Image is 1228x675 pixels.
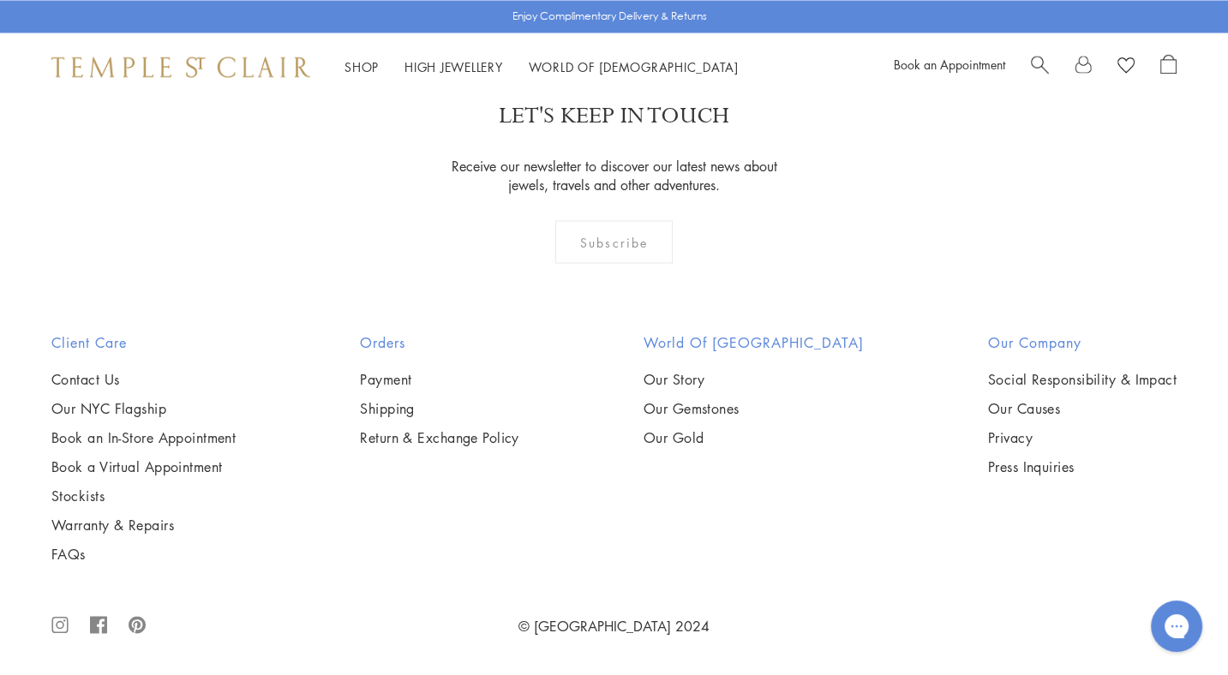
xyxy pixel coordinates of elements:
[360,332,519,352] h2: Orders
[644,398,864,417] a: Our Gemstones
[644,427,864,446] a: Our Gold
[360,427,519,446] a: Return & Exchange Policy
[555,220,673,263] div: Subscribe
[440,157,788,194] p: Receive our newsletter to discover our latest news about jewels, travels and other adventures.
[1031,54,1049,80] a: Search
[988,427,1177,446] a: Privacy
[1117,54,1135,80] a: View Wishlist
[51,57,310,77] img: Temple St. Clair
[1160,54,1177,80] a: Open Shopping Bag
[51,544,236,563] a: FAQs
[51,515,236,534] a: Warranty & Repairs
[512,8,707,25] p: Enjoy Complimentary Delivery & Returns
[404,58,503,75] a: High JewelleryHigh Jewellery
[51,369,236,388] a: Contact Us
[51,332,236,352] h2: Client Care
[51,457,236,475] a: Book a Virtual Appointment
[988,457,1177,475] a: Press Inquiries
[988,369,1177,388] a: Social Responsibility & Impact
[51,427,236,446] a: Book an In-Store Appointment
[499,101,729,131] p: LET'S KEEP IN TOUCH
[51,398,236,417] a: Our NYC Flagship
[360,398,519,417] a: Shipping
[51,486,236,505] a: Stockists
[988,332,1177,352] h2: Our Company
[360,369,519,388] a: Payment
[1142,594,1211,658] iframe: Gorgias live chat messenger
[344,58,379,75] a: ShopShop
[988,398,1177,417] a: Our Causes
[894,56,1005,73] a: Book an Appointment
[344,57,739,78] nav: Main navigation
[518,616,710,635] a: © [GEOGRAPHIC_DATA] 2024
[529,58,739,75] a: World of [DEMOGRAPHIC_DATA]World of [DEMOGRAPHIC_DATA]
[644,369,864,388] a: Our Story
[644,332,864,352] h2: World of [GEOGRAPHIC_DATA]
